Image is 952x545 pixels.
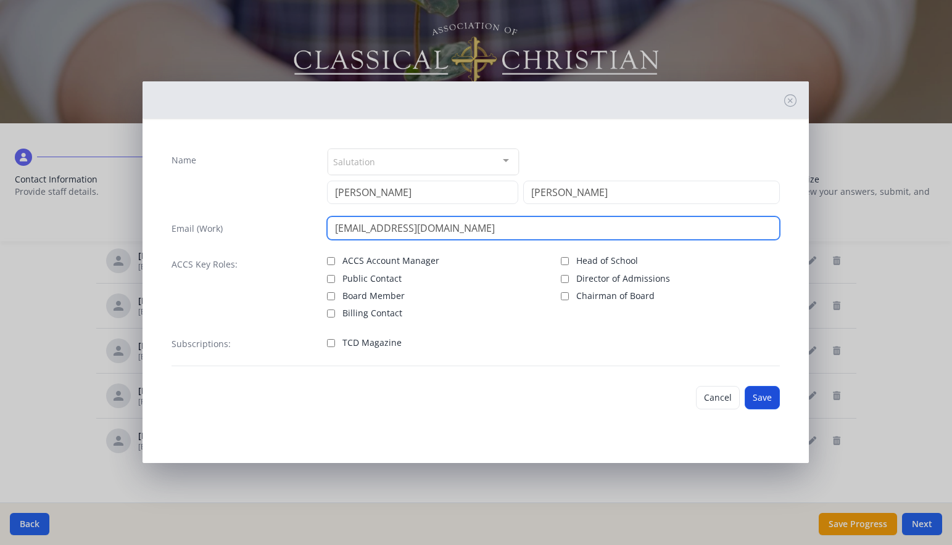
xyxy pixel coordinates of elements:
span: Board Member [342,290,405,302]
input: contact@site.com [327,216,780,240]
span: Head of School [576,255,638,267]
span: Billing Contact [342,307,402,319]
span: Director of Admissions [576,272,670,285]
button: Cancel [696,386,740,409]
span: Chairman of Board [576,290,655,302]
input: Director of Admissions [561,275,569,283]
input: Last Name [523,181,780,204]
input: First Name [327,181,518,204]
span: TCD Magazine [342,337,402,349]
input: TCD Magazine [327,339,335,347]
input: Public Contact [327,275,335,283]
span: ACCS Account Manager [342,255,439,267]
input: ACCS Account Manager [327,257,335,265]
button: Save [745,386,780,409]
span: Public Contact [342,272,402,285]
input: Chairman of Board [561,292,569,300]
label: Name [172,154,196,166]
label: Subscriptions: [172,338,231,350]
input: Billing Contact [327,309,335,318]
input: Board Member [327,292,335,300]
label: ACCS Key Roles: [172,258,238,271]
span: Salutation [333,154,375,168]
input: Head of School [561,257,569,265]
label: Email (Work) [172,223,223,235]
